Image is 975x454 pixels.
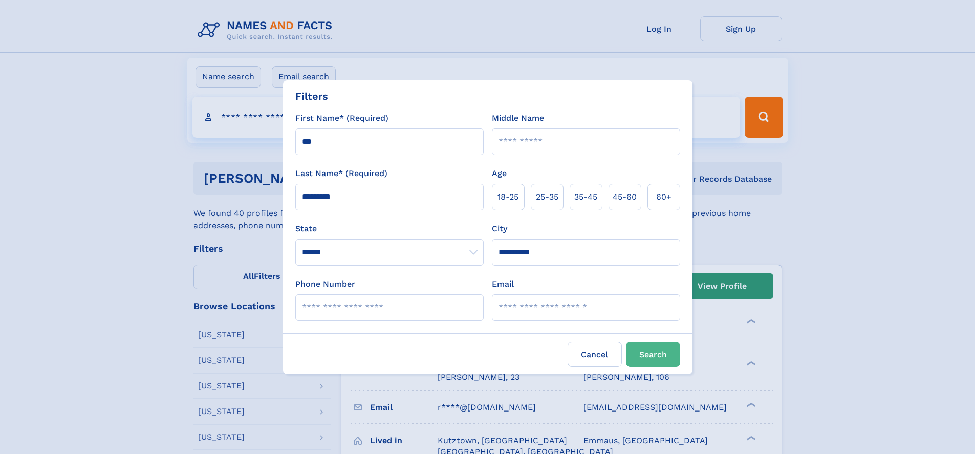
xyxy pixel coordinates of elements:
span: 60+ [656,191,671,203]
span: 35‑45 [574,191,597,203]
label: State [295,223,484,235]
label: Email [492,278,514,290]
label: Phone Number [295,278,355,290]
label: Cancel [568,342,622,367]
span: 18‑25 [497,191,518,203]
label: Age [492,167,507,180]
div: Filters [295,89,328,104]
label: First Name* (Required) [295,112,388,124]
button: Search [626,342,680,367]
span: 25‑35 [536,191,558,203]
span: 45‑60 [613,191,637,203]
label: City [492,223,507,235]
label: Middle Name [492,112,544,124]
label: Last Name* (Required) [295,167,387,180]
